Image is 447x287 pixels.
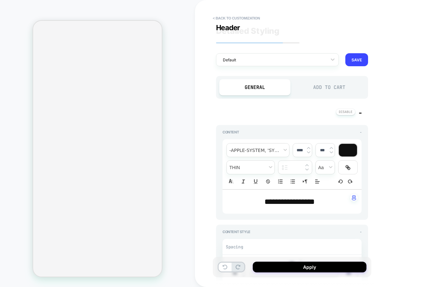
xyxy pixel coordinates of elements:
[305,168,309,171] img: down
[276,178,285,185] button: Ordered list
[300,178,310,185] button: Right to Left
[360,130,362,134] span: -
[359,108,362,117] span: -
[223,130,239,134] span: Content
[288,178,297,185] button: Bullet list
[223,230,250,234] span: Content Style
[330,147,333,149] img: up
[227,143,289,157] span: font
[352,195,356,200] img: edit with ai
[251,178,260,185] button: Underline
[305,164,309,167] img: up
[307,151,310,154] img: down
[330,151,333,154] img: down
[227,161,275,174] span: fontWeight
[307,147,310,149] img: up
[219,79,290,95] div: General
[360,230,362,234] span: -
[210,13,263,23] button: < Back to customization
[345,53,368,66] button: SAVE
[226,244,243,250] span: Spacing
[313,178,322,185] span: Align
[316,161,335,174] span: transform
[282,165,288,170] img: line height
[263,178,273,185] button: Strike
[294,79,365,95] div: Add to Cart
[239,178,248,185] button: Italic
[253,262,366,272] button: Apply
[216,23,375,32] div: Header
